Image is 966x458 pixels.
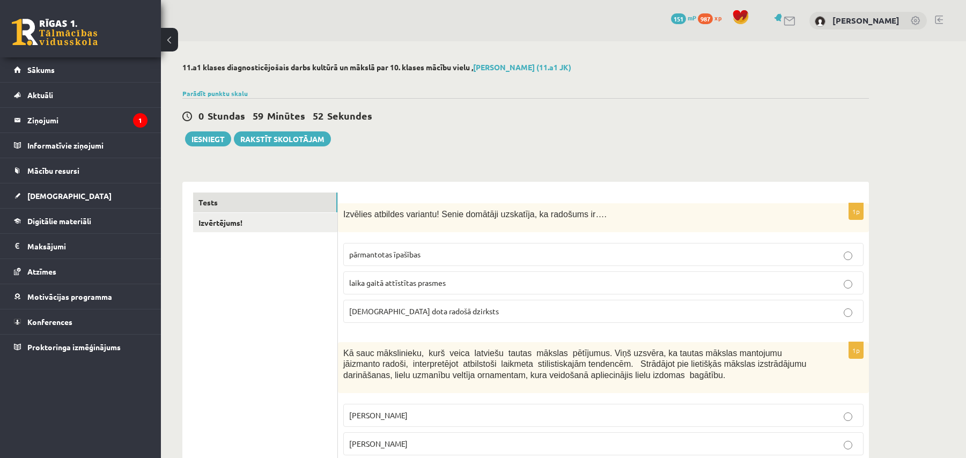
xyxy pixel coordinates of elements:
[208,109,245,122] span: Stundas
[27,234,148,258] legend: Maksājumi
[14,284,148,309] a: Motivācijas programma
[815,16,825,27] img: Agata Kapisterņicka
[844,280,852,289] input: laika gaitā attīstītas prasmes
[198,109,204,122] span: 0
[27,292,112,301] span: Motivācijas programma
[193,193,337,212] a: Tests
[193,213,337,233] a: Izvērtējums!
[27,342,121,352] span: Proktoringa izmēģinājums
[27,90,53,100] span: Aktuāli
[671,13,686,24] span: 151
[844,441,852,449] input: [PERSON_NAME]
[349,278,446,287] span: laika gaitā attīstītas prasmes
[14,158,148,183] a: Mācību resursi
[27,65,55,75] span: Sākums
[253,109,263,122] span: 59
[849,342,864,359] p: 1p
[12,19,98,46] a: Rīgas 1. Tālmācības vidusskola
[182,63,869,72] h2: 11.a1 klases diagnosticējošais darbs kultūrā un mākslā par 10. klases mācību vielu ,
[14,335,148,359] a: Proktoringa izmēģinājums
[14,57,148,82] a: Sākums
[27,191,112,201] span: [DEMOGRAPHIC_DATA]
[844,412,852,421] input: [PERSON_NAME]
[844,308,852,317] input: [DEMOGRAPHIC_DATA] dota radošā dzirksts
[14,83,148,107] a: Aktuāli
[832,15,899,26] a: [PERSON_NAME]
[27,267,56,276] span: Atzīmes
[14,259,148,284] a: Atzīmes
[182,89,248,98] a: Parādīt punktu skalu
[14,234,148,258] a: Maksājumi
[14,309,148,334] a: Konferences
[133,113,148,128] i: 1
[27,166,79,175] span: Mācību resursi
[844,252,852,260] input: pārmantotas īpašības
[14,183,148,208] a: [DEMOGRAPHIC_DATA]
[349,249,421,259] span: pārmantotas īpašības
[234,131,331,146] a: Rakstīt skolotājam
[27,216,91,226] span: Digitālie materiāli
[14,108,148,132] a: Ziņojumi1
[698,13,727,22] a: 987 xp
[698,13,713,24] span: 987
[849,203,864,220] p: 1p
[313,109,323,122] span: 52
[14,133,148,158] a: Informatīvie ziņojumi
[327,109,372,122] span: Sekundes
[473,62,571,72] a: [PERSON_NAME] (11.a1 JK)
[14,209,148,233] a: Digitālie materiāli
[688,13,696,22] span: mP
[185,131,231,146] button: Iesniegt
[349,306,499,316] span: [DEMOGRAPHIC_DATA] dota radošā dzirksts
[714,13,721,22] span: xp
[27,317,72,327] span: Konferences
[671,13,696,22] a: 151 mP
[349,410,408,420] span: [PERSON_NAME]
[349,439,408,448] span: [PERSON_NAME]
[27,133,148,158] legend: Informatīvie ziņojumi
[343,349,806,380] span: Kā sauc mākslinieku, kurš veica latviešu tautas mākslas pētījumus. Viņš uzsvēra, ka tautas māksla...
[27,108,148,132] legend: Ziņojumi
[267,109,305,122] span: Minūtes
[343,210,607,219] span: Izvēlies atbildes variantu! Senie domātāji uzskatīja, ka radošums ir….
